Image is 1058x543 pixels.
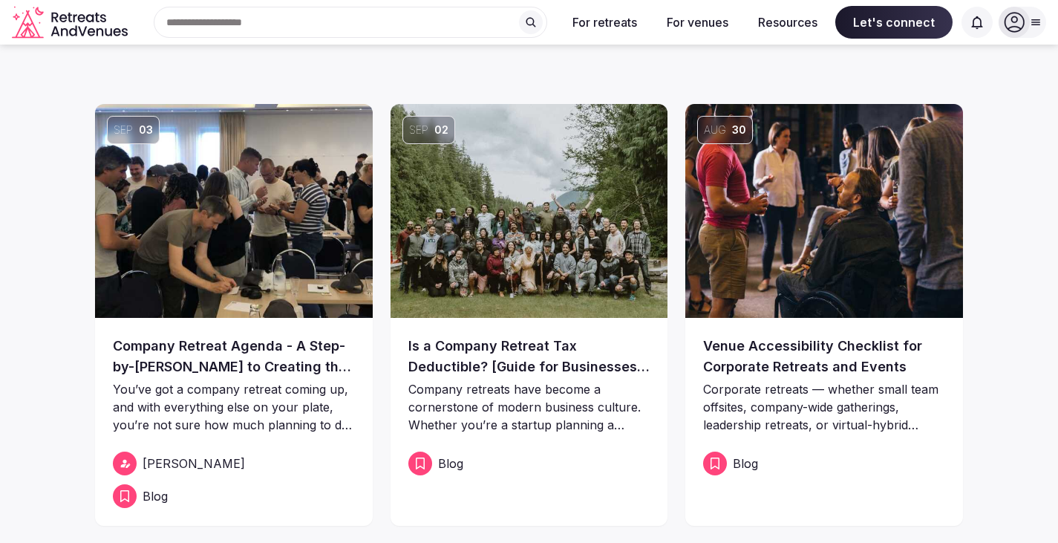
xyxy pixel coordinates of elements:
span: Sep [409,123,428,137]
span: Blog [438,455,463,472]
img: Venue Accessibility Checklist for Corporate Retreats and Events [685,104,963,318]
img: Is a Company Retreat Tax Deductible? [Guide for Businesses, Startups and Corporations] [391,104,668,318]
span: Aug [704,123,726,137]
p: Corporate retreats — whether small team offsites, company-wide gatherings, leadership retreats, o... [703,380,945,434]
a: Blog [703,452,945,475]
span: Sep [114,123,133,137]
button: For retreats [561,6,649,39]
a: Visit the homepage [12,6,131,39]
a: [PERSON_NAME] [113,452,355,475]
span: Let's connect [835,6,953,39]
svg: Retreats and Venues company logo [12,6,131,39]
a: Company Retreat Agenda - A Step-by-[PERSON_NAME] to Creating the Perfect Retreat [113,336,355,377]
p: You’ve got a company retreat coming up, and with everything else on your plate, you’re not sure h... [113,380,355,434]
a: Aug30 [685,104,963,318]
span: 02 [434,123,448,137]
p: Company retreats have become a cornerstone of modern business culture. Whether you’re a startup p... [408,380,650,434]
a: Sep03 [95,104,373,318]
span: Blog [733,455,758,472]
span: 30 [732,123,746,137]
a: Blog [113,484,355,508]
button: Resources [746,6,829,39]
a: Venue Accessibility Checklist for Corporate Retreats and Events [703,336,945,377]
a: Is a Company Retreat Tax Deductible? [Guide for Businesses, Startups and Corporations] [408,336,650,377]
button: For venues [655,6,740,39]
span: Blog [143,487,168,505]
a: Sep02 [391,104,668,318]
span: 03 [139,123,153,137]
img: Company Retreat Agenda - A Step-by-Step Guide to Creating the Perfect Retreat [95,104,373,318]
a: Blog [408,452,650,475]
span: [PERSON_NAME] [143,455,245,472]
